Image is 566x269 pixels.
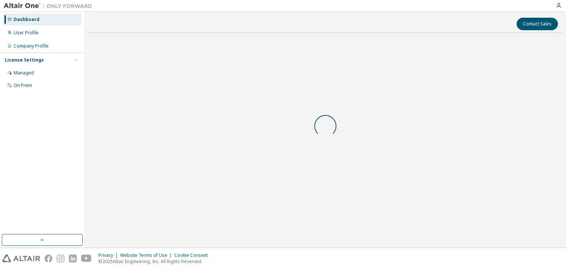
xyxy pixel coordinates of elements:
[57,255,64,262] img: instagram.svg
[98,258,212,265] p: © 2025 Altair Engineering, Inc. All Rights Reserved.
[14,17,39,22] div: Dashboard
[174,252,212,258] div: Cookie Consent
[14,43,49,49] div: Company Profile
[45,255,52,262] img: facebook.svg
[98,252,120,258] div: Privacy
[69,255,77,262] img: linkedin.svg
[14,83,32,88] div: On Prem
[81,255,92,262] img: youtube.svg
[14,30,39,36] div: User Profile
[120,252,174,258] div: Website Terms of Use
[517,18,558,30] button: Contact Sales
[2,255,40,262] img: altair_logo.svg
[5,57,44,63] div: License Settings
[4,2,96,10] img: Altair One
[14,70,34,76] div: Managed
